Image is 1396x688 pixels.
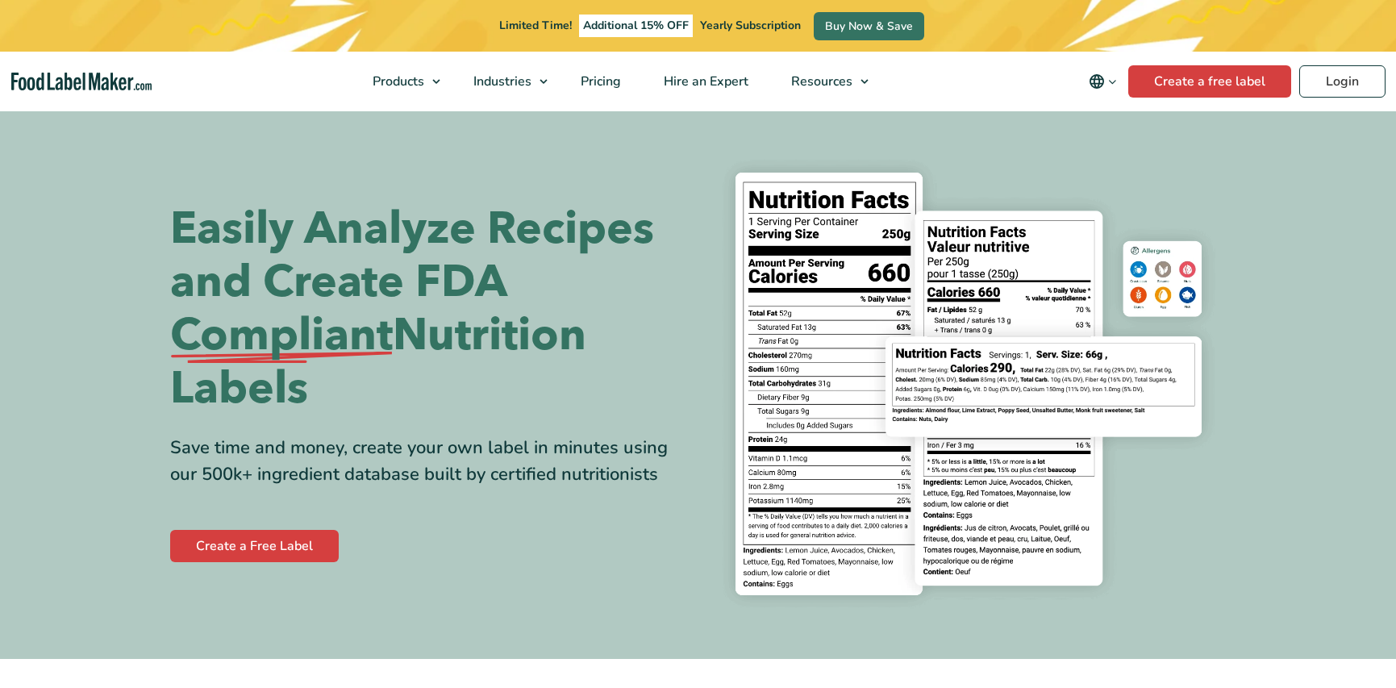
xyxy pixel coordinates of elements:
[469,73,533,90] span: Industries
[352,52,448,111] a: Products
[170,202,686,415] h1: Easily Analyze Recipes and Create FDA Nutrition Labels
[1128,65,1291,98] a: Create a free label
[814,12,924,40] a: Buy Now & Save
[770,52,877,111] a: Resources
[576,73,623,90] span: Pricing
[170,530,339,562] a: Create a Free Label
[170,435,686,488] div: Save time and money, create your own label in minutes using our 500k+ ingredient database built b...
[579,15,693,37] span: Additional 15% OFF
[368,73,426,90] span: Products
[11,73,152,91] a: Food Label Maker homepage
[560,52,639,111] a: Pricing
[1299,65,1386,98] a: Login
[659,73,750,90] span: Hire an Expert
[700,18,801,33] span: Yearly Subscription
[170,309,393,362] span: Compliant
[499,18,572,33] span: Limited Time!
[452,52,556,111] a: Industries
[1077,65,1128,98] button: Change language
[643,52,766,111] a: Hire an Expert
[786,73,854,90] span: Resources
